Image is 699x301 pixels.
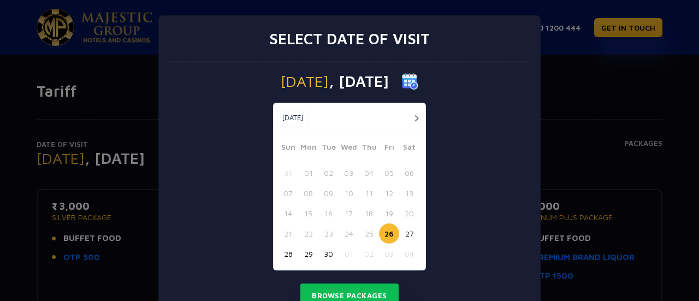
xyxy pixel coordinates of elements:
[359,203,379,223] button: 18
[379,141,399,156] span: Fri
[379,223,399,244] button: 26
[298,244,318,264] button: 29
[359,223,379,244] button: 25
[318,203,339,223] button: 16
[298,203,318,223] button: 15
[298,223,318,244] button: 22
[278,141,298,156] span: Sun
[339,183,359,203] button: 10
[359,183,379,203] button: 11
[298,141,318,156] span: Mon
[339,203,359,223] button: 17
[278,183,298,203] button: 07
[318,141,339,156] span: Tue
[359,163,379,183] button: 04
[339,244,359,264] button: 01
[278,223,298,244] button: 21
[399,163,419,183] button: 06
[276,110,309,126] button: [DATE]
[339,163,359,183] button: 03
[318,223,339,244] button: 23
[318,183,339,203] button: 09
[278,203,298,223] button: 14
[379,244,399,264] button: 03
[318,244,339,264] button: 30
[399,203,419,223] button: 20
[298,163,318,183] button: 01
[399,141,419,156] span: Sat
[359,244,379,264] button: 02
[269,29,430,48] h3: Select date of visit
[399,244,419,264] button: 04
[359,141,379,156] span: Thu
[298,183,318,203] button: 08
[278,163,298,183] button: 31
[318,163,339,183] button: 02
[339,141,359,156] span: Wed
[329,74,389,89] span: , [DATE]
[281,74,329,89] span: [DATE]
[379,203,399,223] button: 19
[402,73,418,90] img: calender icon
[379,183,399,203] button: 12
[339,223,359,244] button: 24
[399,223,419,244] button: 27
[278,244,298,264] button: 28
[399,183,419,203] button: 13
[379,163,399,183] button: 05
